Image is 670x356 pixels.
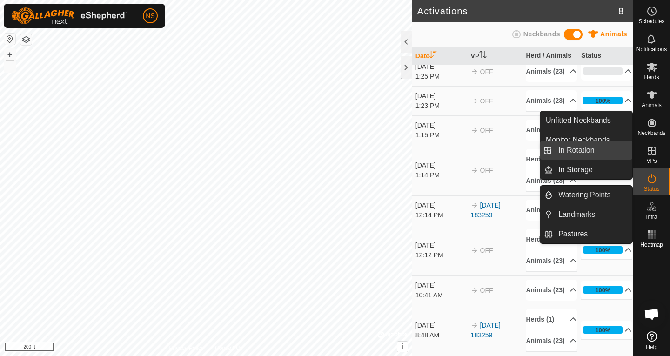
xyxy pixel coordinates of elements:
span: In Rotation [558,145,594,156]
div: [DATE] [415,161,466,170]
img: arrow [471,322,478,329]
li: In Storage [540,161,632,179]
p-accordion-header: Animals (23) [526,170,576,191]
img: arrow [471,247,478,254]
p-accordion-header: 0% [581,62,632,81]
p-sorticon: Activate to sort [429,52,437,60]
div: 100% [595,96,610,105]
a: Help [633,328,670,354]
div: 100% [595,326,610,335]
span: Neckbands [523,30,560,38]
li: Landmarks [540,205,632,224]
span: 8 [618,4,623,18]
span: OFF [480,287,493,294]
span: Help [646,344,657,350]
div: 0% [583,67,623,75]
div: 10:41 AM [415,290,466,300]
p-accordion-header: 100% [581,91,632,110]
p-accordion-header: Animals (23) [526,280,576,301]
p-accordion-header: Herds (1) [526,229,576,250]
div: [DATE] [415,201,466,210]
span: Pastures [558,228,588,240]
p-accordion-header: Animals (23) [526,330,576,351]
div: 100% [583,97,623,104]
p-sorticon: Activate to sort [479,52,487,60]
span: i [402,343,403,350]
div: 12:14 PM [415,210,466,220]
li: In Rotation [540,141,632,160]
a: Pastures [553,225,632,243]
span: Monitor Neckbands [546,134,610,146]
div: [DATE] [415,281,466,290]
img: arrow [471,97,478,105]
div: Open chat [638,300,666,328]
p-accordion-header: 100% [581,281,632,299]
p-accordion-header: 100% [581,321,632,339]
span: OFF [480,167,493,174]
div: [DATE] [415,321,466,330]
button: Map Layers [20,34,32,45]
div: 8:48 AM [415,330,466,340]
span: Landmarks [558,209,595,220]
a: Privacy Policy [169,344,204,352]
span: Herds [644,74,659,80]
button: i [397,342,408,352]
div: 100% [583,326,623,334]
p-accordion-header: Animals (23) [526,90,576,111]
a: Contact Us [215,344,242,352]
div: 1:25 PM [415,72,466,81]
span: OFF [480,127,493,134]
img: arrow [471,202,478,209]
p-accordion-header: Animals (23) [526,61,576,82]
p-accordion-header: Herds (1) [526,149,576,170]
span: Animals [600,30,627,38]
img: arrow [471,167,478,174]
div: [DATE] [415,62,466,72]
a: Monitor Neckbands [540,131,632,149]
span: Schedules [638,19,664,24]
div: [DATE] [415,241,466,250]
p-accordion-header: Animals (23) [526,120,576,141]
img: Gallagher Logo [11,7,127,24]
a: In Storage [553,161,632,179]
span: Unfitted Neckbands [546,115,611,126]
span: OFF [480,97,493,105]
span: Notifications [636,47,667,52]
a: [DATE] 183259 [471,202,501,219]
span: OFF [480,247,493,254]
div: 100% [595,246,610,255]
img: arrow [471,68,478,75]
button: + [4,49,15,60]
th: Date [412,47,467,65]
button: – [4,61,15,72]
span: In Storage [558,164,593,175]
span: OFF [480,68,493,75]
div: 12:12 PM [415,250,466,260]
th: VP [467,47,523,65]
p-accordion-header: 100% [581,241,632,259]
p-accordion-header: Animals (23) [526,200,576,221]
p-accordion-header: Herds (1) [526,309,576,330]
span: Animals [642,102,662,108]
div: 100% [583,286,623,294]
img: arrow [471,127,478,134]
li: Watering Points [540,186,632,204]
div: 1:15 PM [415,130,466,140]
a: Watering Points [553,186,632,204]
div: 100% [595,286,610,295]
a: Landmarks [553,205,632,224]
span: Infra [646,214,657,220]
th: Status [577,47,633,65]
span: Status [643,186,659,192]
a: [DATE] 183259 [471,322,501,339]
div: 100% [583,246,623,254]
li: Pastures [540,225,632,243]
p-accordion-header: Animals (23) [526,250,576,271]
img: arrow [471,287,478,294]
div: [DATE] [415,91,466,101]
div: 1:23 PM [415,101,466,111]
a: In Rotation [553,141,632,160]
span: VPs [646,158,657,164]
a: Unfitted Neckbands [540,111,632,130]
